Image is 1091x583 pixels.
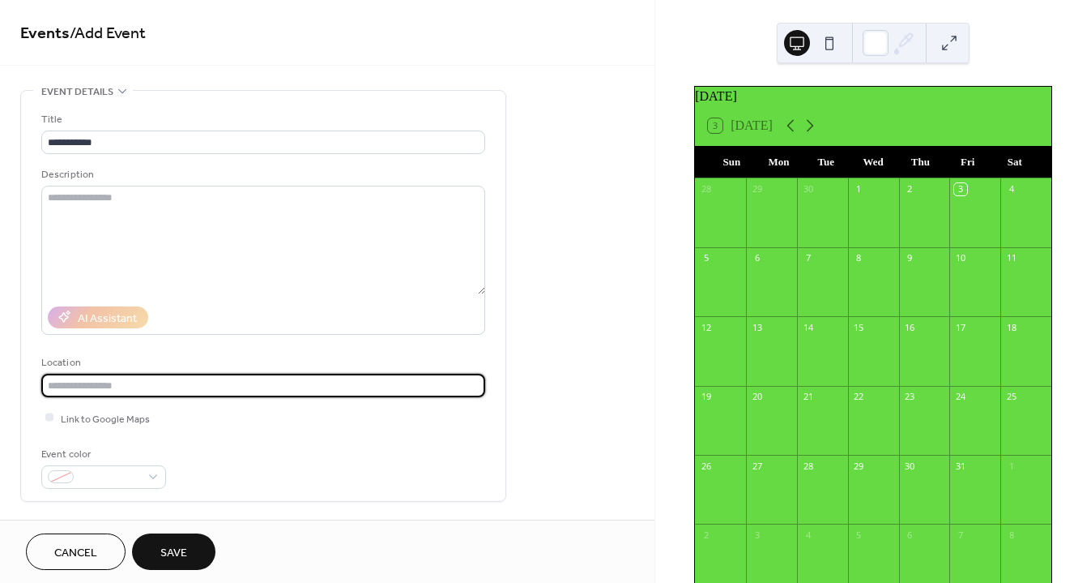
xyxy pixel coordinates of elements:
div: 19 [700,391,712,403]
div: 5 [853,529,865,541]
span: Link to Google Maps [61,410,150,427]
div: 8 [1005,529,1017,541]
div: 28 [802,460,814,472]
div: Sat [991,146,1038,178]
div: 4 [802,529,814,541]
span: Save [160,545,187,562]
div: 13 [751,321,763,333]
div: 30 [802,183,814,195]
span: Cancel [54,545,97,562]
div: 22 [853,391,865,403]
a: Events [20,18,70,49]
div: Wed [850,146,897,178]
div: Tue [803,146,850,178]
button: Cancel [26,534,126,570]
div: 24 [954,391,966,403]
div: 16 [904,321,916,333]
div: 28 [700,183,712,195]
div: Title [41,111,482,128]
div: 12 [700,321,712,333]
div: 6 [751,252,763,264]
div: 3 [954,183,966,195]
div: 10 [954,252,966,264]
div: 21 [802,391,814,403]
div: 18 [1005,321,1017,333]
div: 14 [802,321,814,333]
div: Event color [41,446,163,463]
span: Event details [41,84,113,101]
div: 5 [700,252,712,264]
div: 26 [700,460,712,472]
div: 29 [751,183,763,195]
div: 27 [751,460,763,472]
div: Description [41,166,482,183]
div: 23 [904,391,916,403]
div: 2 [700,529,712,541]
div: [DATE] [695,87,1051,106]
div: Thu [897,146,944,178]
div: 7 [954,529,966,541]
div: Sun [708,146,755,178]
div: Fri [944,146,991,178]
div: 2 [904,183,916,195]
div: 7 [802,252,814,264]
div: 17 [954,321,966,333]
div: 8 [853,252,865,264]
div: Mon [755,146,802,178]
div: 15 [853,321,865,333]
div: 1 [853,183,865,195]
div: 1 [1005,460,1017,472]
div: 20 [751,391,763,403]
div: 11 [1005,252,1017,264]
div: 9 [904,252,916,264]
span: / Add Event [70,18,146,49]
div: 30 [904,460,916,472]
button: Save [132,534,215,570]
div: 31 [954,460,966,472]
div: 25 [1005,391,1017,403]
div: Location [41,354,482,371]
div: 3 [751,529,763,541]
div: 6 [904,529,916,541]
div: 29 [853,460,865,472]
div: 4 [1005,183,1017,195]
